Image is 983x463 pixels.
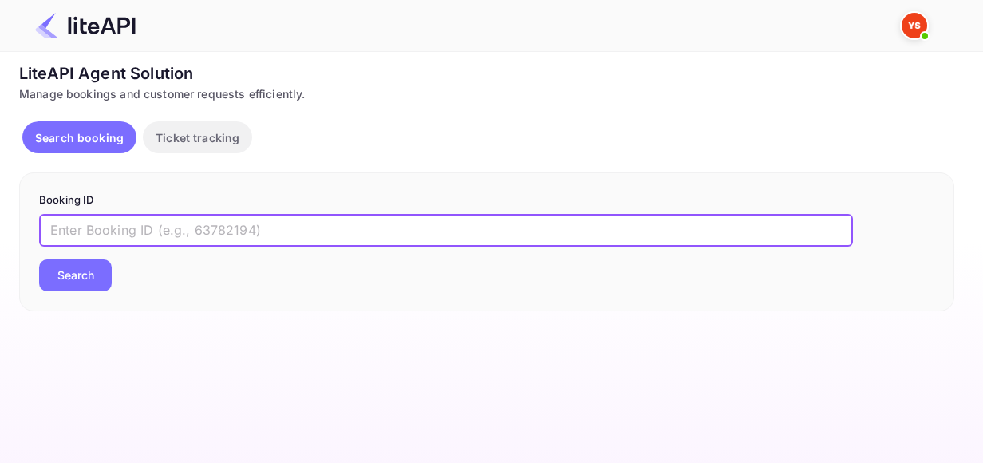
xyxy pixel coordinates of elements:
[39,215,853,247] input: Enter Booking ID (e.g., 63782194)
[156,129,239,146] p: Ticket tracking
[39,259,112,291] button: Search
[902,13,927,38] img: Yandex Support
[19,85,954,102] div: Manage bookings and customer requests efficiently.
[35,13,136,38] img: LiteAPI Logo
[39,192,934,208] p: Booking ID
[19,61,954,85] div: LiteAPI Agent Solution
[35,129,124,146] p: Search booking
